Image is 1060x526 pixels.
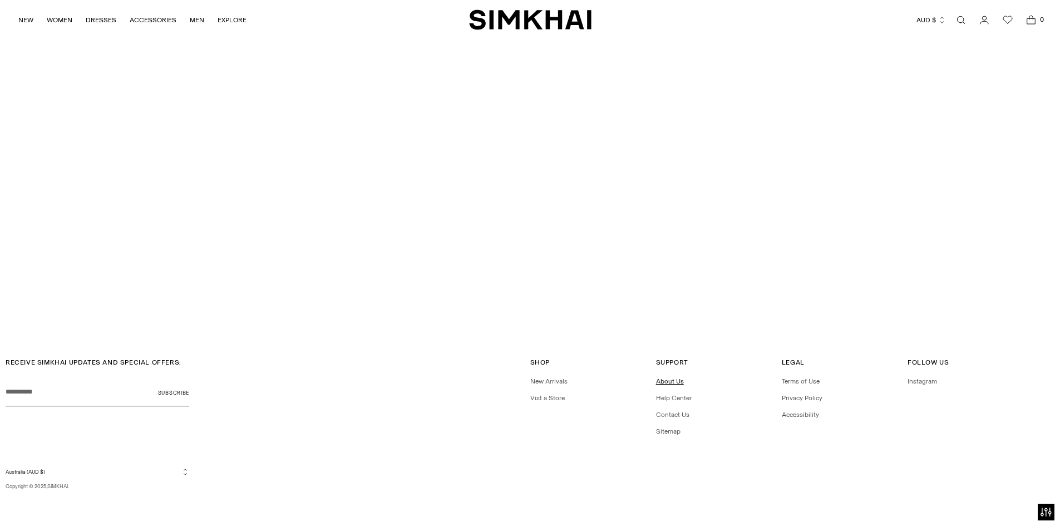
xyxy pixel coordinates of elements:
a: DRESSES [86,8,116,32]
a: Contact Us [656,411,689,419]
a: Open cart modal [1020,9,1042,31]
span: SPRING 2026 SHOW [498,292,562,300]
a: SIMKHAI [47,483,68,489]
a: Sitemap [656,427,681,435]
span: Legal [782,358,805,366]
a: Go to the account page [973,9,995,31]
span: Support [656,358,688,366]
a: Terms of Use [782,377,820,385]
a: Wishlist [997,9,1019,31]
a: SPRING 2026 SHOW [498,292,562,303]
span: Follow Us [908,358,949,366]
a: Accessibility [782,411,819,419]
a: Privacy Policy [782,394,822,402]
a: ACCESSORIES [130,8,176,32]
button: Australia (AUD $) [6,468,189,476]
span: Shop [530,358,550,366]
a: About Us [656,377,684,385]
a: NEW [18,8,33,32]
a: WOMEN [47,8,72,32]
a: EXPLORE [218,8,246,32]
button: Subscribe [158,378,189,406]
a: MEN [190,8,204,32]
a: Instagram [908,377,937,385]
button: AUD $ [916,8,946,32]
span: RECEIVE SIMKHAI UPDATES AND SPECIAL OFFERS: [6,358,181,366]
a: New Arrivals [530,377,568,385]
a: Help Center [656,394,692,402]
a: Open search modal [950,9,972,31]
p: Copyright © 2025, . [6,483,189,490]
a: SIMKHAI [469,9,591,31]
span: 0 [1037,14,1047,24]
a: Vist a Store [530,394,565,402]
